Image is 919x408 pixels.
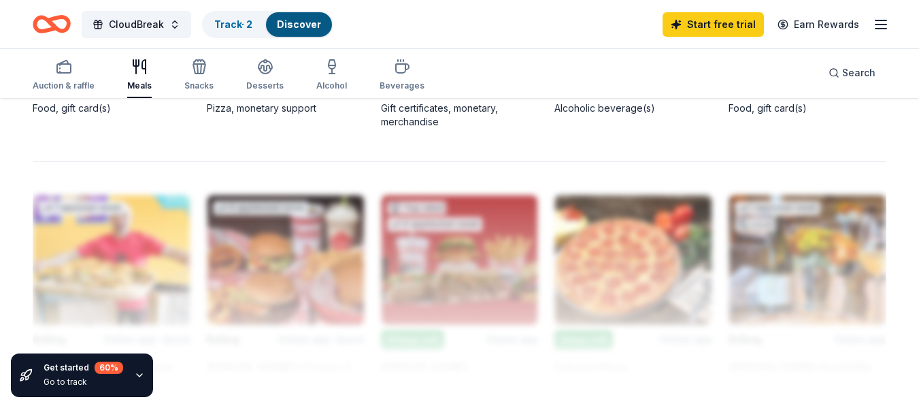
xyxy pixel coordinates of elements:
[82,11,191,38] button: CloudBreak
[95,362,123,374] div: 60 %
[246,80,284,91] div: Desserts
[316,53,347,98] button: Alcohol
[769,12,867,37] a: Earn Rewards
[33,80,95,91] div: Auction & raffle
[663,12,764,37] a: Start free trial
[277,18,321,30] a: Discover
[729,101,886,115] div: Food, gift card(s)
[316,80,347,91] div: Alcohol
[44,362,123,374] div: Get started
[380,53,424,98] button: Beverages
[842,65,875,81] span: Search
[380,80,424,91] div: Beverages
[554,101,712,115] div: Alcoholic beverage(s)
[246,53,284,98] button: Desserts
[381,101,539,129] div: Gift certificates, monetary, merchandise
[33,8,71,40] a: Home
[202,11,333,38] button: Track· 2Discover
[127,80,152,91] div: Meals
[184,80,214,91] div: Snacks
[127,53,152,98] button: Meals
[33,53,95,98] button: Auction & raffle
[44,377,123,388] div: Go to track
[214,18,252,30] a: Track· 2
[207,101,365,115] div: Pizza, monetary support
[33,101,190,115] div: Food, gift card(s)
[818,59,886,87] button: Search
[109,16,164,33] span: CloudBreak
[184,53,214,98] button: Snacks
